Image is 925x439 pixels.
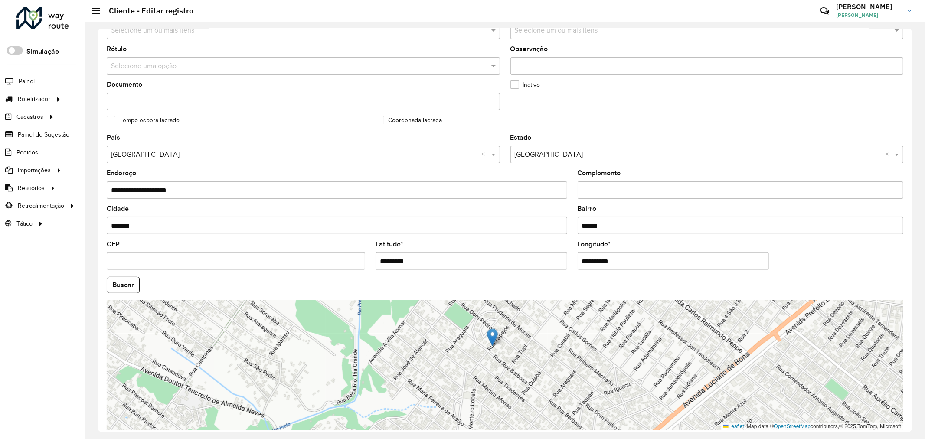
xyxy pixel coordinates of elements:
[376,239,403,249] label: Latitude
[16,219,33,228] span: Tático
[16,112,43,121] span: Cadastros
[100,6,193,16] h2: Cliente - Editar registro
[16,148,38,157] span: Pedidos
[107,277,140,293] button: Buscar
[107,132,120,143] label: País
[18,166,51,175] span: Importações
[107,116,180,125] label: Tempo espera lacrado
[107,168,136,178] label: Endereço
[745,423,747,429] span: |
[107,44,127,54] label: Rótulo
[107,203,129,214] label: Cidade
[18,183,45,193] span: Relatórios
[510,44,548,54] label: Observação
[578,239,611,249] label: Longitude
[510,80,540,89] label: Inativo
[723,423,744,429] a: Leaflet
[107,79,142,90] label: Documento
[815,2,834,20] a: Contato Rápido
[487,328,498,346] img: Marker
[836,11,901,19] span: [PERSON_NAME]
[18,201,64,210] span: Retroalimentação
[510,132,532,143] label: Estado
[107,239,120,249] label: CEP
[482,149,489,160] span: Clear all
[774,423,811,429] a: OpenStreetMap
[721,423,903,430] div: Map data © contributors,© 2025 TomTom, Microsoft
[18,95,50,104] span: Roteirizador
[578,168,621,178] label: Complemento
[836,3,901,11] h3: [PERSON_NAME]
[18,130,69,139] span: Painel de Sugestão
[376,116,442,125] label: Coordenada lacrada
[578,203,597,214] label: Bairro
[885,149,892,160] span: Clear all
[19,77,35,86] span: Painel
[26,46,59,57] label: Simulação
